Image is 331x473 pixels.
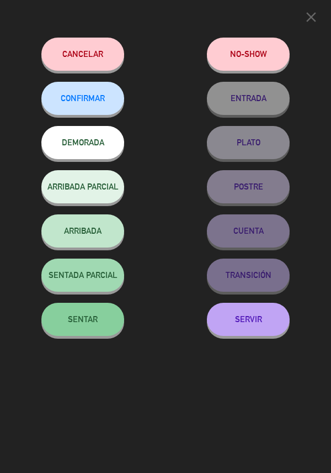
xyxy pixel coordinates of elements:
[68,314,98,324] span: SENTAR
[41,259,124,292] button: SENTADA PARCIAL
[41,126,124,159] button: DEMORADA
[41,38,124,71] button: Cancelar
[303,9,319,25] i: close
[300,8,323,30] button: close
[207,259,290,292] button: TRANSICIÓN
[41,82,124,115] button: CONFIRMAR
[47,182,119,191] span: ARRIBADA PARCIAL
[61,93,105,103] span: CONFIRMAR
[41,303,124,336] button: SENTAR
[207,126,290,159] button: PLATO
[41,170,124,203] button: ARRIBADA PARCIAL
[207,82,290,115] button: ENTRADA
[207,170,290,203] button: POSTRE
[207,38,290,71] button: NO-SHOW
[207,214,290,248] button: CUENTA
[207,303,290,336] button: SERVIR
[41,214,124,248] button: ARRIBADA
